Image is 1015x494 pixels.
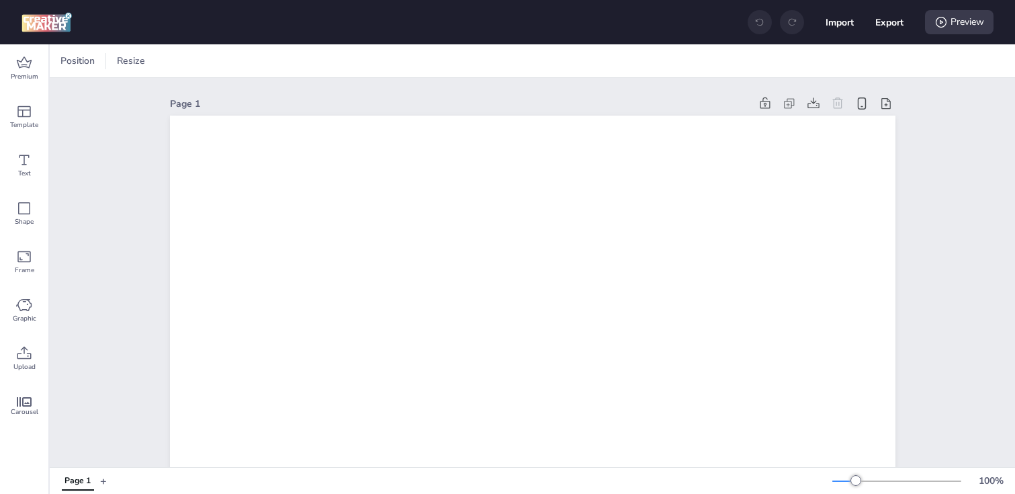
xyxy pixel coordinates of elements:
div: Tabs [55,469,100,493]
span: Frame [15,265,34,276]
span: Template [10,120,38,130]
img: logo Creative Maker [21,12,72,32]
span: Graphic [13,313,36,324]
span: Premium [11,71,38,82]
span: Text [18,168,31,179]
span: Shape [15,216,34,227]
span: Carousel [11,407,38,417]
button: Export [875,8,903,36]
div: Page 1 [64,475,91,487]
button: Import [826,8,854,36]
span: Resize [114,54,148,68]
button: + [100,469,107,493]
div: Preview [925,10,994,34]
div: Page 1 [170,97,750,111]
div: 100 % [975,474,1007,488]
span: Position [58,54,97,68]
span: Upload [13,362,36,372]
